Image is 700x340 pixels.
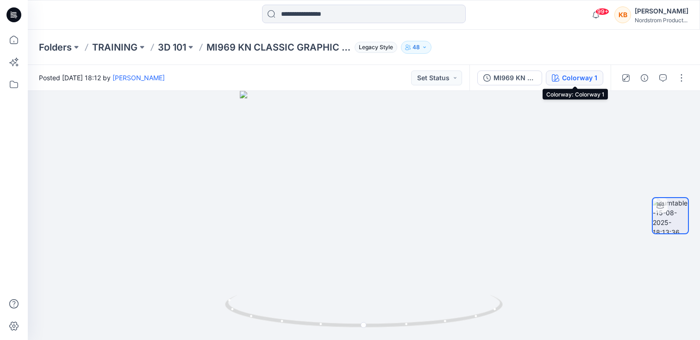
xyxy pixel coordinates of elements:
[494,73,536,83] div: MI969 KN CLASSIC GRAPHIC TEE
[351,41,397,54] button: Legacy Style
[158,41,186,54] a: 3D 101
[635,17,688,24] div: Nordstrom Product...
[477,71,542,85] button: MI969 KN CLASSIC GRAPHIC TEE
[562,73,597,83] div: Colorway 1
[412,42,420,52] p: 48
[546,71,603,85] button: Colorway 1
[637,71,652,85] button: Details
[112,74,165,82] a: [PERSON_NAME]
[92,41,137,54] a: TRAINING
[401,41,431,54] button: 48
[355,42,397,53] span: Legacy Style
[39,73,165,83] span: Posted [DATE] 18:12 by
[614,6,631,23] div: KB
[653,198,688,233] img: turntable-15-08-2025-18:13:36
[206,41,351,54] p: MI969 KN CLASSIC GRAPHIC TEE
[635,6,688,17] div: [PERSON_NAME]
[39,41,72,54] a: Folders
[595,8,609,15] span: 99+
